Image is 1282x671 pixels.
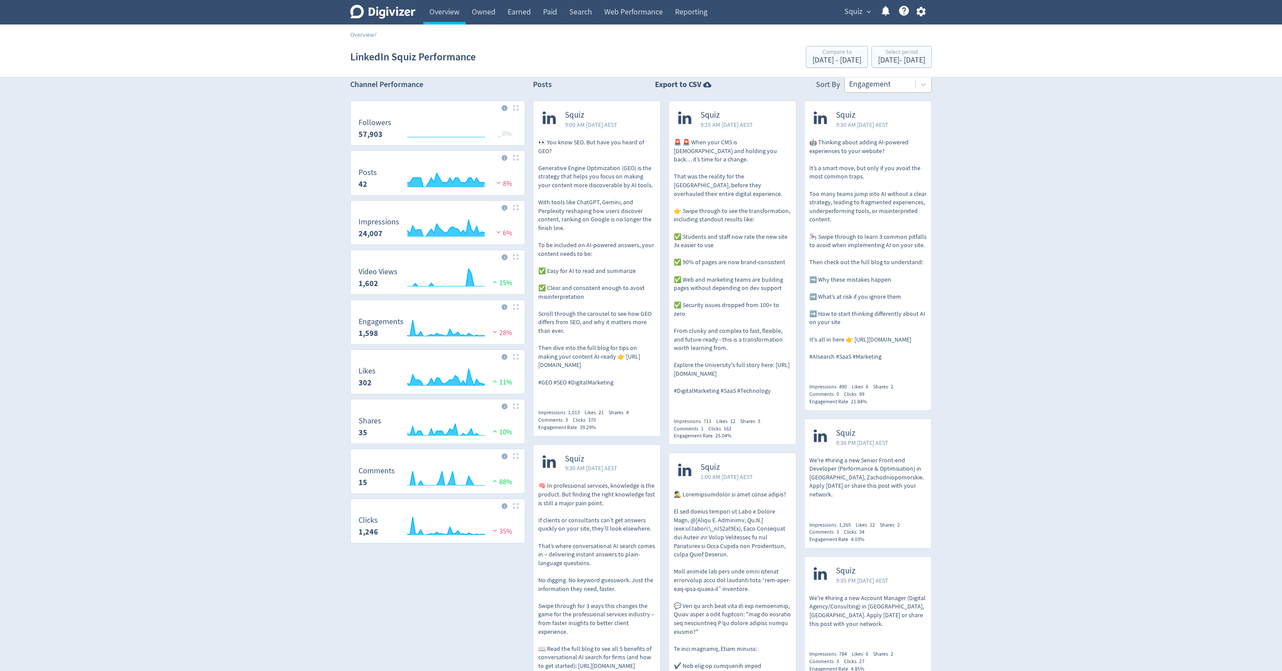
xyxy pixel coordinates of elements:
span: 88% [491,478,512,486]
div: Clicks [844,391,869,398]
span: _ 0% [498,129,512,138]
svg: Engagements 1,598 [354,318,520,341]
img: Placeholder [513,155,519,161]
img: positive-performance.svg [491,428,499,434]
svg: Video Views 1,602 [354,268,520,291]
img: positive-performance.svg [491,478,499,484]
img: negative-performance.svg [491,527,499,534]
h1: LinkedIn Squiz Performance [350,43,476,71]
h2: Channel Performance [350,79,525,90]
div: [DATE] - [DATE] [812,56,861,64]
div: Likes [852,650,873,658]
img: positive-performance.svg [491,378,499,384]
svg: Followers 57,903 [354,119,520,142]
div: Clicks [708,425,736,433]
span: 1,265 [839,521,851,528]
div: Comments [809,391,844,398]
span: 12 [870,521,875,528]
span: 711 [704,418,711,425]
dt: Posts [359,168,377,178]
div: Engagement Rate [809,536,869,543]
div: Engagement Rate [674,432,736,440]
dt: Shares [359,416,381,426]
span: 1,013 [568,409,580,416]
span: 34 [859,528,864,535]
strong: 57,903 [359,129,383,140]
dt: Followers [359,118,391,128]
p: 🤖 Thinking about adding AI-powered experiences to your website? It’s a smart move, but only if yo... [809,138,927,361]
div: Sort By [816,79,840,93]
span: 6 [866,650,868,657]
strong: 1,602 [359,278,378,289]
p: We're #hiring a new Account Manager (Digital Agency/Consulting) in [GEOGRAPHIC_DATA], [GEOGRAPHIC... [809,594,927,628]
span: Squiz [844,5,863,19]
img: Placeholder [513,105,519,111]
div: Shares [740,418,765,425]
span: 3 [565,416,568,423]
strong: 35 [359,427,367,438]
img: negative-performance.svg [494,179,503,186]
span: 10% [491,428,512,437]
div: Select period [878,49,925,56]
dt: Likes [359,366,376,376]
p: 👀 You know SEO. But have you heard of GEO? Generative Engine Optimization (GEO) is the strategy t... [538,138,655,387]
button: Compare to[DATE] - [DATE] [806,46,868,68]
span: 6 [866,383,868,390]
span: Squiz [565,110,617,120]
div: Clicks [844,528,869,536]
span: 2 [891,650,893,657]
span: 9:15 AM [DATE] AEST [700,120,753,129]
span: 11% [491,378,512,387]
div: Likes [852,383,873,391]
span: 8% [494,179,512,188]
svg: Clicks 1,246 [354,516,520,539]
span: 12 [730,418,735,425]
svg: Shares 35 [354,417,520,440]
span: 1:00 AM [DATE] AEST [700,472,753,481]
img: positive-performance.svg [491,279,499,285]
strong: 302 [359,377,372,388]
img: Placeholder [513,354,519,360]
div: Engagement Rate [809,398,872,405]
span: 3 [836,528,839,535]
span: 2 [891,383,893,390]
span: expand_more [865,8,873,16]
strong: Export to CSV [655,79,701,90]
img: Placeholder [513,503,519,509]
span: 39.29% [580,424,596,431]
a: Overview [350,31,374,38]
svg: Comments 15 [354,467,520,490]
span: 0 [836,391,839,398]
span: 35% [491,527,512,536]
span: 28% [491,329,512,337]
span: Squiz [700,110,753,120]
dt: Engagements [359,317,404,327]
div: Clicks [844,658,869,665]
div: Clicks [573,416,601,424]
span: 9:30 AM [DATE] AEST [836,120,888,129]
div: Comments [809,528,844,536]
div: Engagement Rate [538,424,601,431]
span: 9:35 PM [DATE] AEST [836,576,888,585]
span: 2 [897,521,900,528]
span: 784 [839,650,847,657]
a: Squiz9:00 AM [DATE] AEST👀 You know SEO. But have you heard of GEO? Generative Engine Optimization... [533,101,660,402]
span: 1 [701,425,704,432]
span: / [374,31,376,38]
div: Likes [856,521,880,529]
div: Comments [538,416,573,424]
span: Squiz [836,110,888,120]
div: Comments [809,658,844,665]
div: Shares [873,383,898,391]
dt: Impressions [359,217,399,227]
img: negative-performance.svg [491,329,499,335]
svg: Likes 302 [354,367,520,390]
div: Shares [880,521,905,529]
a: Squiz9:38 PM [DATE] AESTWe're #hiring a new Senior Front-end Developer (Performance & Optimisatio... [805,419,931,514]
span: 4.03% [851,536,864,543]
span: Squiz [565,454,617,464]
span: 370 [588,416,596,423]
img: Placeholder [513,254,519,260]
div: [DATE] - [DATE] [878,56,925,64]
strong: 24,007 [359,228,383,239]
